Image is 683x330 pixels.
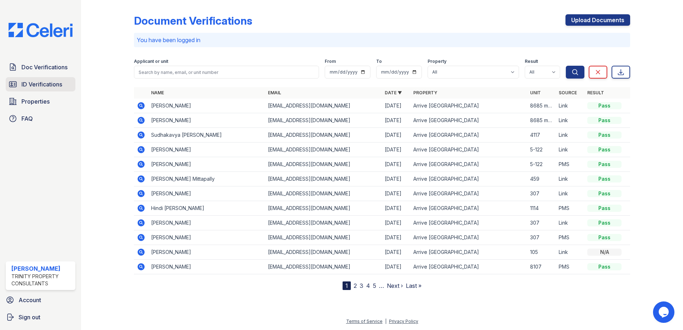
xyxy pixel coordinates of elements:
td: Arrive [GEOGRAPHIC_DATA] [410,113,527,128]
td: 8685 magnolia trl 2 [527,113,556,128]
label: Result [525,59,538,64]
span: … [379,281,384,290]
td: [DATE] [382,186,410,201]
a: 5 [373,282,376,289]
span: ID Verifications [21,80,62,89]
span: Doc Verifications [21,63,68,71]
td: [DATE] [382,216,410,230]
td: 8685 magnolia trl 2 [527,99,556,113]
a: Account [3,293,78,307]
td: 1114 [527,201,556,216]
div: Pass [587,263,622,270]
td: 105 [527,245,556,260]
div: Document Verifications [134,14,252,27]
td: 459 [527,172,556,186]
a: Sign out [3,310,78,324]
td: [EMAIL_ADDRESS][DOMAIN_NAME] [265,99,382,113]
td: Sudhakavya [PERSON_NAME] [148,128,265,142]
td: [DATE] [382,157,410,172]
label: From [325,59,336,64]
span: Properties [21,97,50,106]
td: [EMAIL_ADDRESS][DOMAIN_NAME] [265,172,382,186]
a: 2 [354,282,357,289]
a: Date ▼ [385,90,402,95]
a: 3 [360,282,363,289]
td: [DATE] [382,260,410,274]
div: N/A [587,249,622,256]
a: ID Verifications [6,77,75,91]
td: Link [556,186,584,201]
td: [PERSON_NAME] [148,157,265,172]
span: Account [19,296,41,304]
td: [DATE] [382,142,410,157]
td: 307 [527,216,556,230]
td: [PERSON_NAME] [148,245,265,260]
td: PMS [556,230,584,245]
td: [PERSON_NAME] [148,99,265,113]
td: [PERSON_NAME] Mittapally [148,172,265,186]
td: [PERSON_NAME] [148,216,265,230]
td: [EMAIL_ADDRESS][DOMAIN_NAME] [265,201,382,216]
td: [DATE] [382,245,410,260]
div: Trinity Property Consultants [11,273,73,287]
td: [PERSON_NAME] [148,230,265,245]
div: Pass [587,131,622,139]
div: | [385,319,387,324]
td: Arrive [GEOGRAPHIC_DATA] [410,128,527,142]
a: Property [413,90,437,95]
div: Pass [587,190,622,197]
td: [PERSON_NAME] [148,186,265,201]
div: Pass [587,161,622,168]
td: [EMAIL_ADDRESS][DOMAIN_NAME] [265,142,382,157]
a: Properties [6,94,75,109]
td: Arrive [GEOGRAPHIC_DATA] [410,99,527,113]
td: [PERSON_NAME] [148,113,265,128]
td: [DATE] [382,172,410,186]
span: Sign out [19,313,40,321]
td: [EMAIL_ADDRESS][DOMAIN_NAME] [265,216,382,230]
td: 307 [527,230,556,245]
a: Source [559,90,577,95]
td: [EMAIL_ADDRESS][DOMAIN_NAME] [265,157,382,172]
td: Arrive [GEOGRAPHIC_DATA] [410,172,527,186]
td: Link [556,128,584,142]
td: 307 [527,186,556,201]
a: Next › [387,282,403,289]
td: [PERSON_NAME] [148,142,265,157]
td: 8107 [527,260,556,274]
div: [PERSON_NAME] [11,264,73,273]
td: Arrive [GEOGRAPHIC_DATA] [410,260,527,274]
label: To [376,59,382,64]
td: [EMAIL_ADDRESS][DOMAIN_NAME] [265,245,382,260]
div: Pass [587,146,622,153]
a: Unit [530,90,541,95]
td: 5-122 [527,157,556,172]
td: [PERSON_NAME] [148,260,265,274]
td: PMS [556,201,584,216]
td: Link [556,245,584,260]
td: Arrive [GEOGRAPHIC_DATA] [410,142,527,157]
td: [EMAIL_ADDRESS][DOMAIN_NAME] [265,260,382,274]
td: [EMAIL_ADDRESS][DOMAIN_NAME] [265,230,382,245]
td: 4117 [527,128,556,142]
img: CE_Logo_Blue-a8612792a0a2168367f1c8372b55b34899dd931a85d93a1a3d3e32e68fde9ad4.png [3,23,78,37]
a: FAQ [6,111,75,126]
div: 1 [343,281,351,290]
p: You have been logged in [137,36,627,44]
td: Link [556,216,584,230]
a: 4 [366,282,370,289]
td: [DATE] [382,113,410,128]
td: Hindi [PERSON_NAME] [148,201,265,216]
iframe: chat widget [653,301,676,323]
label: Applicant or unit [134,59,168,64]
a: Doc Verifications [6,60,75,74]
input: Search by name, email, or unit number [134,66,319,79]
a: Last » [406,282,422,289]
td: Arrive [GEOGRAPHIC_DATA] [410,186,527,201]
label: Property [428,59,447,64]
td: Arrive [GEOGRAPHIC_DATA] [410,157,527,172]
div: Pass [587,205,622,212]
td: [DATE] [382,230,410,245]
td: Arrive [GEOGRAPHIC_DATA] [410,245,527,260]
